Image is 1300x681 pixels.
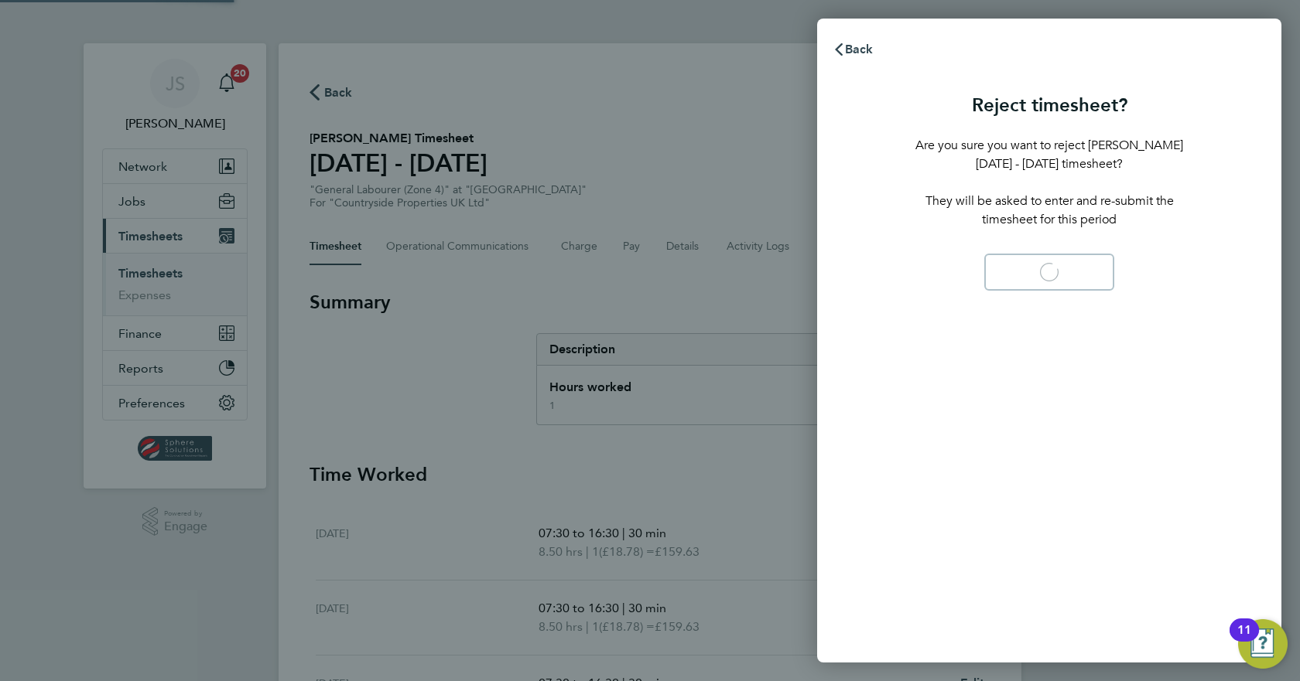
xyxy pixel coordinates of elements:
[913,136,1185,173] p: Are you sure you want to reject [PERSON_NAME] [DATE] - [DATE] timesheet?
[845,42,874,56] span: Back
[817,34,889,65] button: Back
[913,93,1185,117] h3: Reject timesheet?
[1238,619,1288,669] button: Open Resource Center, 11 new notifications
[913,192,1185,229] p: They will be asked to enter and re-submit the timesheet for this period
[1237,630,1251,650] div: 11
